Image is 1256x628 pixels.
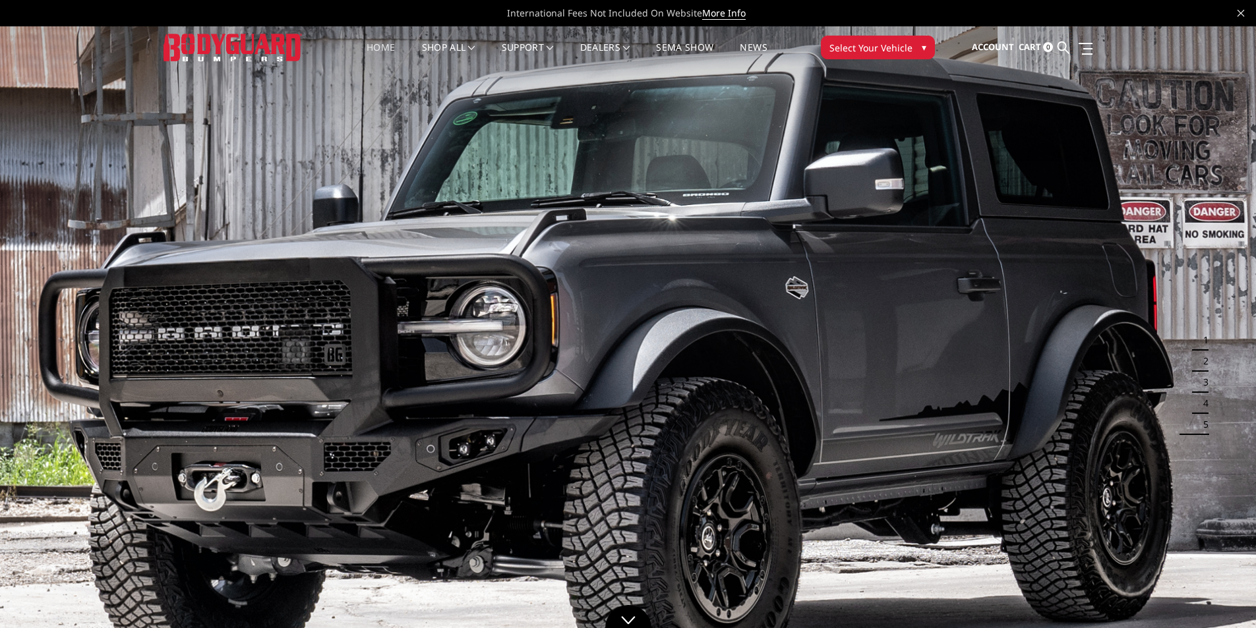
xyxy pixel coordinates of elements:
[821,36,935,59] button: Select Your Vehicle
[422,43,475,69] a: shop all
[1195,351,1209,372] button: 2 of 5
[1019,41,1041,53] span: Cart
[922,40,926,54] span: ▾
[1019,30,1053,65] a: Cart 0
[702,7,746,20] a: More Info
[164,34,302,61] img: BODYGUARD BUMPERS
[1195,414,1209,435] button: 5 of 5
[367,43,395,69] a: Home
[1195,329,1209,351] button: 1 of 5
[972,41,1014,53] span: Account
[1195,372,1209,393] button: 3 of 5
[740,43,767,69] a: News
[656,43,713,69] a: SEMA Show
[829,41,912,55] span: Select Your Vehicle
[972,30,1014,65] a: Account
[502,43,554,69] a: Support
[580,43,630,69] a: Dealers
[605,605,651,628] a: Click to Down
[1195,393,1209,414] button: 4 of 5
[1043,42,1053,52] span: 0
